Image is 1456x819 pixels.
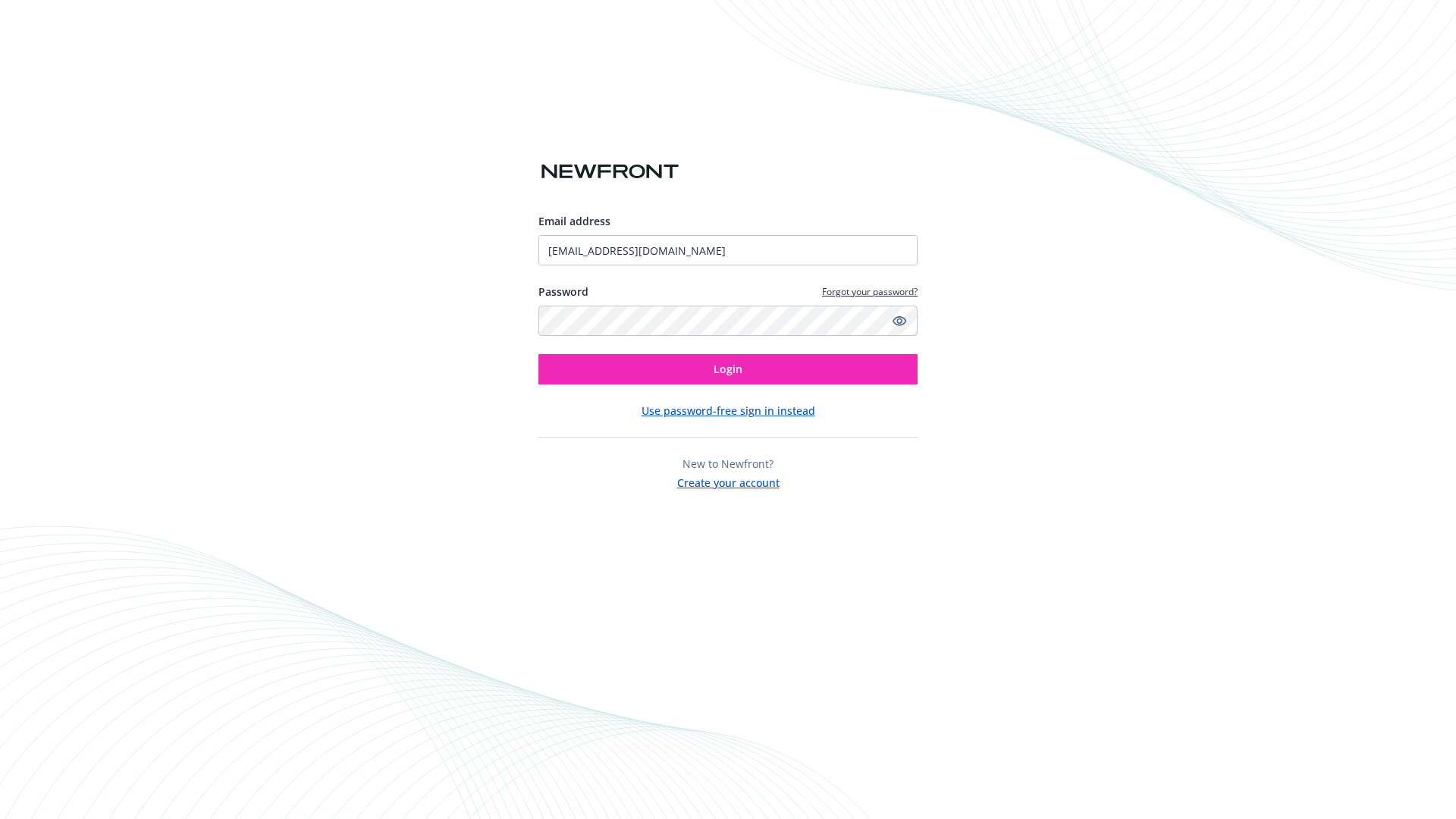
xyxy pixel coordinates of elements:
[538,158,682,185] img: Newfront logo
[538,354,918,384] button: Login
[642,403,815,419] button: Use password-free sign in instead
[682,457,773,471] span: New to Newfront?
[538,214,610,228] span: Email address
[538,306,918,336] input: Enter your password
[538,235,918,265] input: Enter your email
[714,362,742,376] span: Login
[677,472,780,491] button: Create your account
[538,284,588,300] label: Password
[890,312,908,330] a: Show password
[822,285,918,298] a: Forgot your password?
